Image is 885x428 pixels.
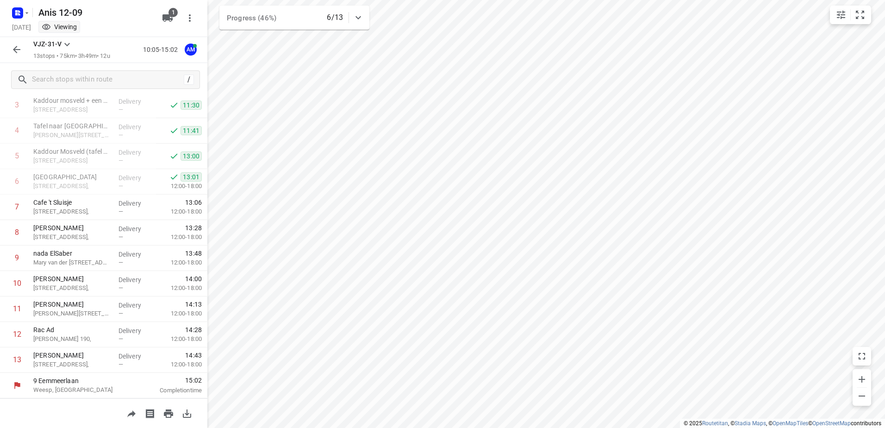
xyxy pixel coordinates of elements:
[33,96,111,105] p: Kaddour mosveld + een medewerker ophalen voor tillen
[33,233,111,242] p: [STREET_ADDRESS],
[143,45,181,55] p: 10:05-15:02
[169,101,179,110] svg: Done
[33,223,111,233] p: [PERSON_NAME]
[181,126,202,135] span: 11:41
[118,208,123,215] span: —
[181,101,202,110] span: 11:30
[118,148,153,157] p: Delivery
[33,274,111,283] p: [PERSON_NAME]
[33,52,110,61] p: 13 stops • 75km • 3h49m • 12u
[33,325,111,334] p: Rac Ad
[15,151,19,160] div: 5
[156,233,202,242] p: 12:00-18:00
[33,249,111,258] p: nada ElSaber
[33,121,111,131] p: Tafel naar [GEOGRAPHIC_DATA]
[118,157,123,164] span: —
[169,172,179,182] svg: Done
[830,6,871,24] div: small contained button group
[33,309,111,318] p: Fritz Dietrich Kahlenbergstraat 206,
[185,300,202,309] span: 14:13
[156,182,202,191] p: 12:00-18:00
[15,202,19,211] div: 7
[141,409,159,417] span: Print shipping labels
[15,253,19,262] div: 9
[118,284,123,291] span: —
[118,106,123,113] span: —
[42,22,77,31] div: You are currently in view mode. To make any changes, go to edit project.
[118,97,153,106] p: Delivery
[118,183,123,189] span: —
[118,224,153,233] p: Delivery
[184,75,194,85] div: /
[118,173,153,183] p: Delivery
[118,250,153,259] p: Delivery
[156,283,202,293] p: 12:00-18:00
[327,12,343,23] p: 6/13
[169,151,179,161] svg: Done
[118,132,123,138] span: —
[122,409,141,417] span: Share route
[33,39,62,49] p: VJZ-31-V
[156,360,202,369] p: 12:00-18:00
[156,207,202,216] p: 12:00-18:00
[702,420,728,427] a: Routetitan
[832,6,850,24] button: Map settings
[185,249,202,258] span: 13:48
[185,274,202,283] span: 14:00
[118,122,153,132] p: Delivery
[13,355,21,364] div: 13
[33,147,111,156] p: Kaddour Mosveld (tafel brengen)
[33,198,111,207] p: Cafe 't Sluisje
[33,300,111,309] p: [PERSON_NAME]
[181,151,202,161] span: 13:00
[141,376,202,385] span: 15:02
[118,259,123,266] span: —
[159,409,178,417] span: Print route
[33,182,111,191] p: [STREET_ADDRESS],
[33,156,111,165] p: 13 Gentiaanstraat, Amsterdam
[735,420,766,427] a: Stadia Maps
[169,126,179,135] svg: Done
[118,352,153,361] p: Delivery
[684,420,881,427] li: © 2025 , © , © © contributors
[13,330,21,339] div: 12
[118,310,123,317] span: —
[15,126,19,135] div: 4
[118,326,153,335] p: Delivery
[33,360,111,369] p: [STREET_ADDRESS],
[141,386,202,395] p: Completion time
[118,199,153,208] p: Delivery
[33,258,111,267] p: Mary van der Sluisstraat 548,
[15,228,19,237] div: 8
[33,131,111,140] p: Ooievaarsweg 12, Amsterdam
[33,172,111,182] p: [GEOGRAPHIC_DATA]
[185,223,202,233] span: 13:28
[33,283,111,293] p: [STREET_ADDRESS],
[33,376,130,385] p: 9 Eemmeerlaan
[773,420,808,427] a: OpenMapTiles
[158,9,177,27] button: 1
[32,73,184,87] input: Search stops within route
[33,385,130,395] p: Weesp, [GEOGRAPHIC_DATA]
[178,409,196,417] span: Download route
[118,301,153,310] p: Delivery
[219,6,369,30] div: Progress (46%)6/13
[156,334,202,344] p: 12:00-18:00
[118,233,123,240] span: —
[181,172,202,182] span: 13:01
[33,207,111,216] p: [STREET_ADDRESS],
[15,177,19,186] div: 6
[118,275,153,284] p: Delivery
[13,279,21,288] div: 10
[851,6,869,24] button: Fit zoom
[156,309,202,318] p: 12:00-18:00
[118,335,123,342] span: —
[33,334,111,344] p: [PERSON_NAME] 190,
[33,351,111,360] p: [PERSON_NAME]
[185,325,202,334] span: 14:28
[118,361,123,368] span: —
[181,45,200,54] span: Assigned to Anis M
[812,420,851,427] a: OpenStreetMap
[185,351,202,360] span: 14:43
[181,9,199,27] button: More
